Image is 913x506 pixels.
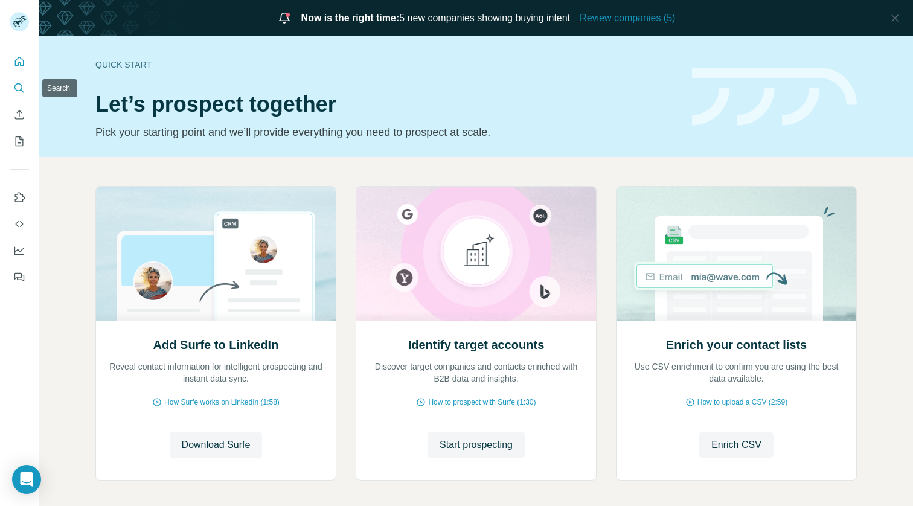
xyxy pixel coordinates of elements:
[440,438,513,452] span: Start prospecting
[301,11,571,25] span: 5 new companies showing buying intent
[95,59,678,71] div: Quick start
[697,397,787,408] span: How to upload a CSV (2:59)
[580,11,675,25] button: Review companies (5)
[301,13,400,23] span: Now is the right time:
[10,51,29,72] button: Quick start
[692,68,857,126] img: banner
[95,92,678,117] h1: Let’s prospect together
[368,360,584,385] p: Discover target companies and contacts enriched with B2B data and insights.
[10,104,29,126] button: Enrich CSV
[10,77,29,99] button: Search
[356,187,597,321] img: Identify target accounts
[170,432,263,458] button: Download Surfe
[12,465,41,494] div: Open Intercom Messenger
[10,130,29,152] button: My lists
[182,438,251,452] span: Download Surfe
[666,336,807,353] h2: Enrich your contact lists
[10,266,29,288] button: Feedback
[10,240,29,261] button: Dashboard
[629,360,844,385] p: Use CSV enrichment to confirm you are using the best data available.
[10,213,29,235] button: Use Surfe API
[616,187,857,321] img: Enrich your contact lists
[10,187,29,208] button: Use Surfe on LinkedIn
[108,360,324,385] p: Reveal contact information for intelligent prospecting and instant data sync.
[711,438,761,452] span: Enrich CSV
[428,397,536,408] span: How to prospect with Surfe (1:30)
[95,124,678,141] p: Pick your starting point and we’ll provide everything you need to prospect at scale.
[428,432,525,458] button: Start prospecting
[153,336,279,353] h2: Add Surfe to LinkedIn
[95,187,336,321] img: Add Surfe to LinkedIn
[164,397,280,408] span: How Surfe works on LinkedIn (1:58)
[408,336,545,353] h2: Identify target accounts
[699,432,774,458] button: Enrich CSV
